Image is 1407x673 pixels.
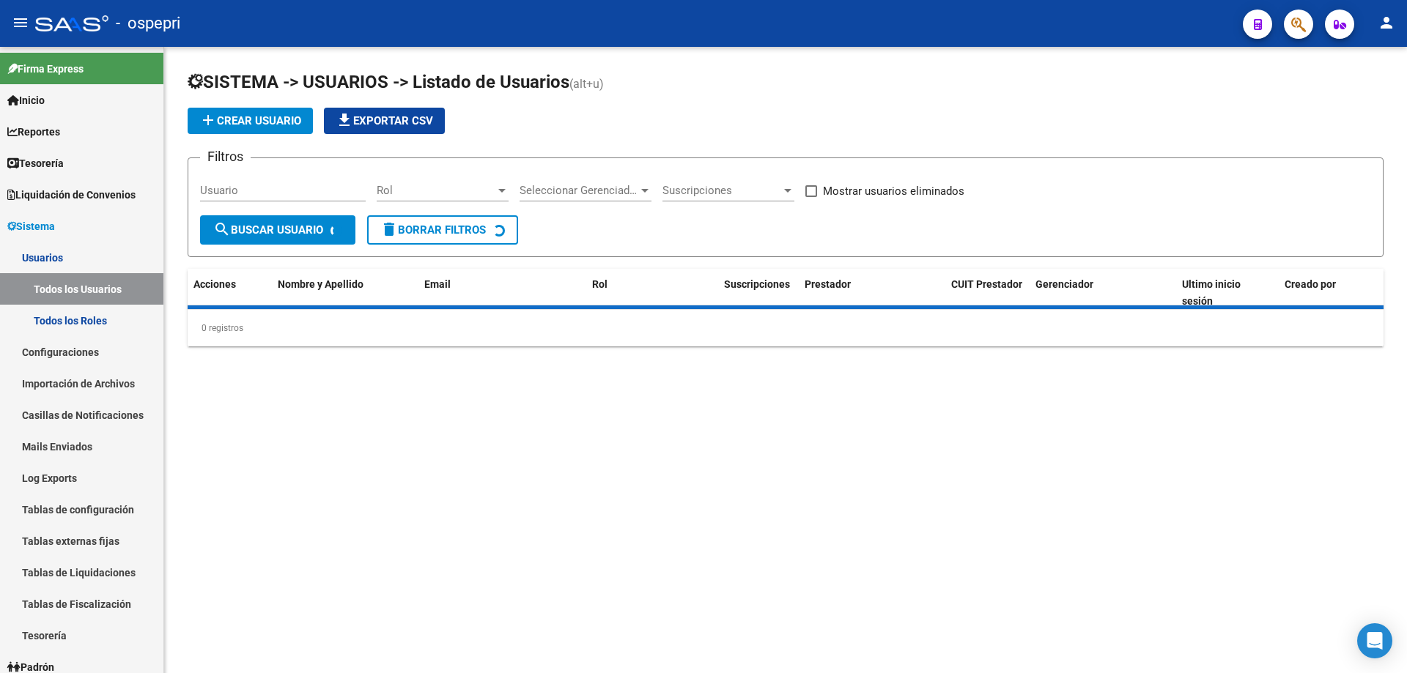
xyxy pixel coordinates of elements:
[200,215,355,245] button: Buscar Usuario
[1285,278,1336,290] span: Creado por
[951,278,1022,290] span: CUIT Prestador
[662,184,781,197] span: Suscripciones
[380,220,398,238] mat-icon: delete
[7,124,60,140] span: Reportes
[336,111,353,129] mat-icon: file_download
[424,278,451,290] span: Email
[199,111,217,129] mat-icon: add
[188,108,313,134] button: Crear Usuario
[569,77,604,91] span: (alt+u)
[823,182,964,200] span: Mostrar usuarios eliminados
[272,269,418,317] datatable-header-cell: Nombre y Apellido
[7,187,136,203] span: Liquidación de Convenios
[586,269,718,317] datatable-header-cell: Rol
[7,92,45,108] span: Inicio
[324,108,445,134] button: Exportar CSV
[12,14,29,31] mat-icon: menu
[380,223,486,237] span: Borrar Filtros
[377,184,495,197] span: Rol
[805,278,851,290] span: Prestador
[188,72,569,92] span: SISTEMA -> USUARIOS -> Listado de Usuarios
[199,114,301,127] span: Crear Usuario
[520,184,638,197] span: Seleccionar Gerenciador
[193,278,236,290] span: Acciones
[7,155,64,171] span: Tesorería
[213,223,323,237] span: Buscar Usuario
[1378,14,1395,31] mat-icon: person
[1030,269,1176,317] datatable-header-cell: Gerenciador
[213,220,231,238] mat-icon: search
[945,269,1030,317] datatable-header-cell: CUIT Prestador
[7,61,84,77] span: Firma Express
[1357,623,1392,658] div: Open Intercom Messenger
[1176,269,1279,317] datatable-header-cell: Ultimo inicio sesión
[336,114,433,127] span: Exportar CSV
[418,269,565,317] datatable-header-cell: Email
[200,146,251,167] h3: Filtros
[718,269,799,317] datatable-header-cell: Suscripciones
[367,215,518,245] button: Borrar Filtros
[724,278,790,290] span: Suscripciones
[7,218,55,234] span: Sistema
[592,278,608,290] span: Rol
[188,310,1384,346] div: 0 registros
[116,7,180,40] span: - ospepri
[1035,278,1093,290] span: Gerenciador
[188,269,272,317] datatable-header-cell: Acciones
[1182,278,1241,307] span: Ultimo inicio sesión
[278,278,363,290] span: Nombre y Apellido
[799,269,945,317] datatable-header-cell: Prestador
